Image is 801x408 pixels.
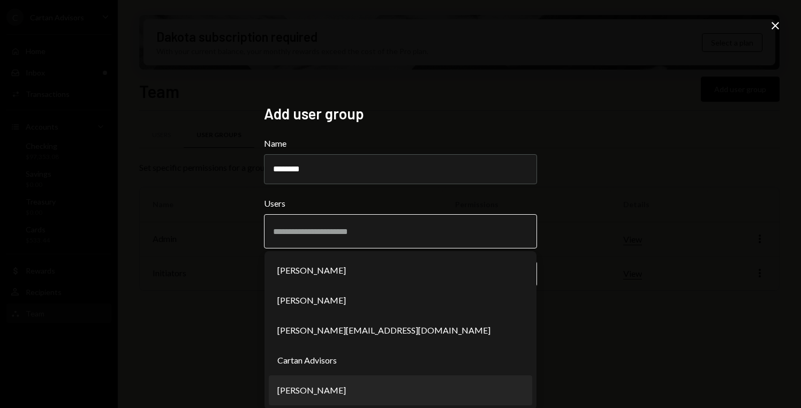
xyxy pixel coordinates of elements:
label: Users [264,197,537,210]
li: [PERSON_NAME] [269,255,532,285]
h2: Add user group [264,103,537,124]
li: Cartan Advisors [269,345,532,375]
li: [PERSON_NAME][EMAIL_ADDRESS][DOMAIN_NAME] [269,315,532,345]
li: [PERSON_NAME] [269,285,532,315]
label: Name [264,137,537,150]
li: [PERSON_NAME] [269,375,532,405]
